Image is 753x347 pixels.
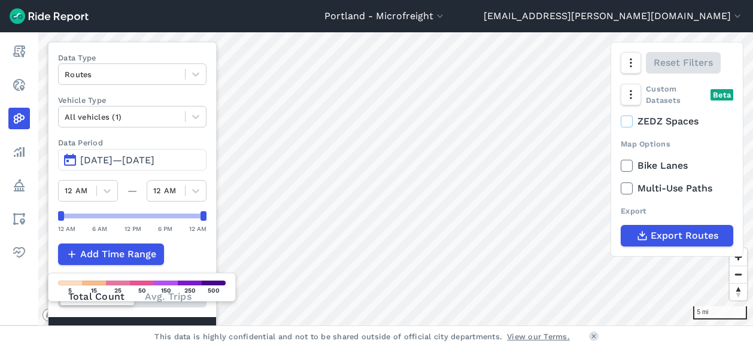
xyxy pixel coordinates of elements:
label: Vehicle Type [58,95,207,106]
div: Custom Datasets [621,83,733,106]
a: Mapbox logo [42,308,95,322]
label: ZEDZ Spaces [621,114,733,129]
label: Data Type [58,52,207,63]
a: Policy [8,175,30,196]
label: Multi-Use Paths [621,181,733,196]
div: 6 AM [92,223,107,234]
button: Zoom in [730,248,747,266]
button: Reset bearing to north [730,283,747,300]
span: Reset Filters [654,56,713,70]
a: Realtime [8,74,30,96]
a: Report [8,41,30,62]
button: Export Routes [621,225,733,246]
div: — [118,184,147,198]
a: Areas [8,208,30,230]
div: Count Type [58,275,207,286]
div: 5 mi [693,306,747,319]
a: Health [8,242,30,263]
a: View our Terms. [507,331,570,342]
span: Add Time Range [80,247,156,261]
div: 6 PM [158,223,172,234]
label: Bike Lanes [621,159,733,173]
div: 12 AM [189,223,207,234]
button: Portland - Microfreight [324,9,446,23]
div: Map Options [621,138,733,150]
a: Analyze [8,141,30,163]
button: Reset Filters [646,52,721,74]
button: Zoom out [730,266,747,283]
button: Add Time Range [58,243,164,265]
div: Export [621,205,733,217]
button: [EMAIL_ADDRESS][PERSON_NAME][DOMAIN_NAME] [484,9,743,23]
label: Data Period [58,137,207,148]
button: [DATE]—[DATE] [58,149,207,171]
div: 12 AM [58,223,75,234]
a: Heatmaps [8,108,30,129]
img: Ride Report [10,8,89,24]
div: 12 PM [125,223,141,234]
div: Beta [711,89,733,101]
canvas: Map [38,32,753,325]
span: [DATE]—[DATE] [80,154,154,166]
span: Export Routes [651,229,718,243]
